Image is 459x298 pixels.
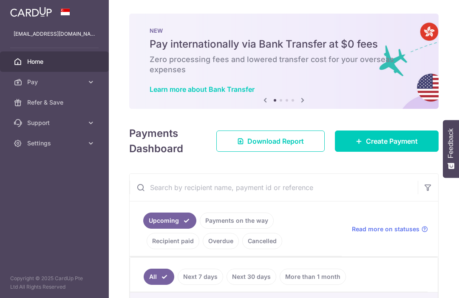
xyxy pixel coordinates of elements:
span: Pay [27,78,83,86]
input: Search by recipient name, payment id or reference [130,174,418,201]
h4: Payments Dashboard [129,126,201,156]
span: Home [27,57,83,66]
a: All [144,269,174,285]
span: Settings [27,139,83,148]
a: Read more on statuses [352,225,428,233]
h6: Zero processing fees and lowered transfer cost for your overseas expenses [150,54,418,75]
a: Recipient paid [147,233,199,249]
span: Refer & Save [27,98,83,107]
p: [EMAIL_ADDRESS][DOMAIN_NAME] [14,30,95,38]
span: Create Payment [366,136,418,146]
p: NEW [150,27,418,34]
a: More than 1 month [280,269,346,285]
span: Support [27,119,83,127]
a: Payments on the way [200,213,274,229]
a: Learn more about Bank Transfer [150,85,255,94]
img: Bank transfer banner [129,14,439,109]
h5: Pay internationally via Bank Transfer at $0 fees [150,37,418,51]
a: Upcoming [143,213,196,229]
span: Read more on statuses [352,225,419,233]
button: Feedback - Show survey [443,120,459,178]
a: Next 30 days [227,269,276,285]
span: Feedback [447,128,455,158]
span: Download Report [247,136,304,146]
iframe: Opens a widget where you can find more information [404,272,450,294]
a: Cancelled [242,233,282,249]
a: Download Report [216,131,325,152]
a: Create Payment [335,131,439,152]
a: Next 7 days [178,269,223,285]
img: CardUp [10,7,52,17]
a: Overdue [203,233,239,249]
